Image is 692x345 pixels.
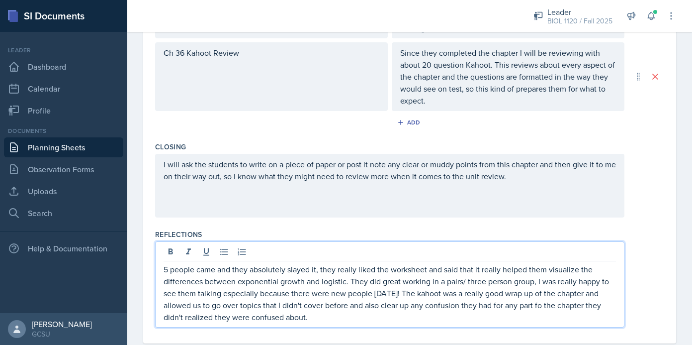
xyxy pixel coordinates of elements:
a: Observation Forms [4,159,123,179]
div: [PERSON_NAME] [32,319,92,329]
p: 5 people came and they absolutely slayed it, they really liked the worksheet and said that it rea... [164,263,616,323]
p: Since they completed the chapter I will be reviewing with about 20 question Kahoot. This reviews ... [400,47,616,107]
p: Ch 36 Kahoot Review [164,47,379,59]
a: Planning Sheets [4,137,123,157]
div: Help & Documentation [4,238,123,258]
button: Add [394,115,426,130]
div: Documents [4,126,123,135]
a: Profile [4,101,123,120]
div: Leader [4,46,123,55]
div: Add [399,118,421,126]
label: Reflections [155,230,202,239]
a: Search [4,203,123,223]
div: BIOL 1120 / Fall 2025 [547,16,612,26]
div: Leader [547,6,612,18]
a: Dashboard [4,57,123,77]
a: Uploads [4,181,123,201]
div: GCSU [32,329,92,339]
label: Closing [155,142,186,152]
a: Calendar [4,79,123,99]
p: I will ask the students to write on a piece of paper or post it note any clear or muddy points fr... [164,158,616,182]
